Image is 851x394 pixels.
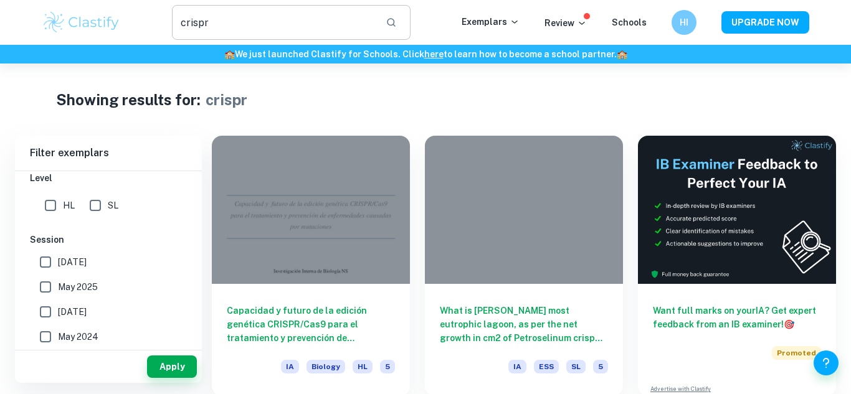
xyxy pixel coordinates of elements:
span: IA [281,360,299,373]
h6: Want full marks on your IA ? Get expert feedback from an IB examiner! [653,304,821,331]
span: 5 [593,360,608,373]
h1: crispr [206,88,247,111]
a: here [424,49,444,59]
span: Promoted [772,346,821,360]
span: 🎯 [784,319,794,329]
h6: HI [677,16,692,29]
h6: What is [PERSON_NAME] most eutrophic lagoon, as per the net growth in cm2 of Petroselinum crispum... [440,304,608,345]
span: IA [508,360,526,373]
span: HL [63,199,75,212]
p: Exemplars [462,15,520,29]
button: UPGRADE NOW [721,11,809,34]
img: Thumbnail [638,136,836,284]
span: HL [353,360,373,373]
span: Biology [307,360,345,373]
button: Help and Feedback [814,350,839,375]
span: May 2024 [58,330,98,344]
button: HI [672,10,696,35]
span: [DATE] [58,255,87,269]
a: Advertise with Clastify [650,385,711,393]
p: Review [544,16,587,30]
span: [DATE] [58,305,87,319]
span: ESS [534,360,559,373]
h6: Capacidad y futuro de la edición genética CRISPR/Cas9 para el tratamiento y prevención de enferme... [227,304,395,345]
span: May 2025 [58,280,98,294]
span: 🏫 [224,49,235,59]
h6: Session [30,233,187,246]
button: Apply [147,355,197,378]
span: 5 [380,360,395,373]
span: SL [108,199,118,212]
h6: Filter exemplars [15,136,202,171]
img: Clastify logo [42,10,121,35]
h1: Showing results for: [56,88,201,111]
a: Schools [612,17,647,27]
span: SL [566,360,586,373]
h6: Level [30,171,187,185]
input: Search for any exemplars... [172,5,376,40]
span: 🏫 [617,49,627,59]
h6: We just launched Clastify for Schools. Click to learn how to become a school partner. [2,47,849,61]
